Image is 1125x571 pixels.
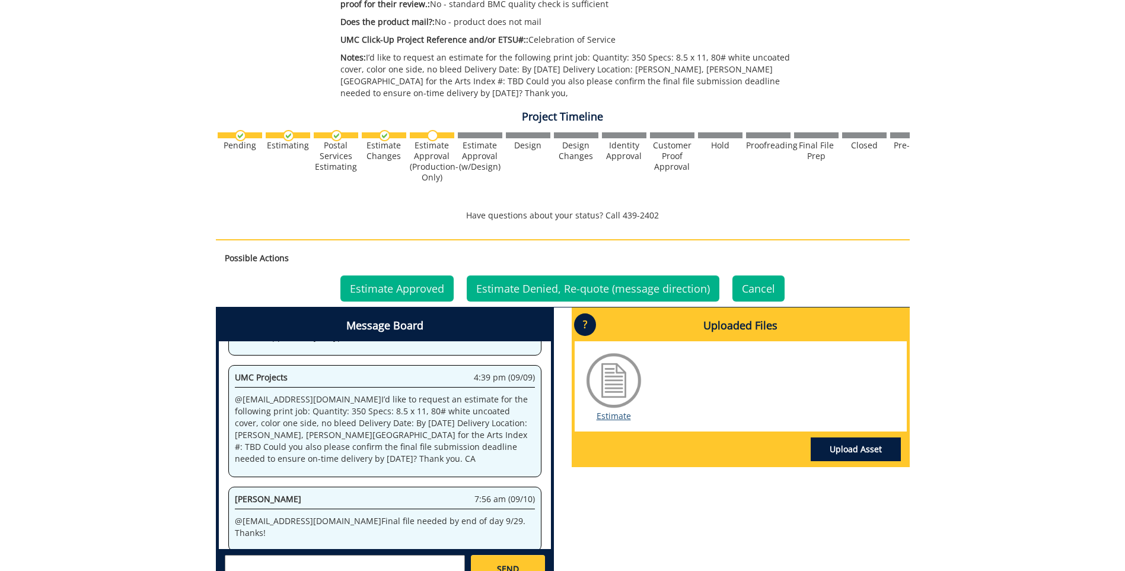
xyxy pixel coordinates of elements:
div: Estimate Approval (w/Design) [458,140,502,172]
img: checkmark [235,130,246,141]
div: Identity Approval [602,140,646,161]
span: 4:39 pm (09/09) [474,372,535,383]
p: No - product does not mail [340,16,805,28]
a: Cancel [732,275,785,302]
p: Have questions about your status? Call 439-2402 [216,210,910,221]
div: Pre-Press [890,140,935,151]
h4: Uploaded Files [575,310,907,341]
span: 7:56 am (09/10) [474,493,535,505]
div: Closed [842,140,887,151]
div: Design [506,140,550,151]
h4: Project Timeline [216,111,910,123]
p: Celebration of Service [340,34,805,46]
span: UMC Projects [235,372,288,383]
img: checkmark [283,130,294,141]
div: Estimate Approval (Production-Only) [410,140,454,183]
a: Estimate Approved [340,275,454,302]
div: Proofreading [746,140,791,151]
p: @ [EMAIL_ADDRESS][DOMAIN_NAME] I’d like to request an estimate for the following print job: Quant... [235,394,535,465]
div: Design Changes [554,140,598,161]
strong: Possible Actions [225,252,289,264]
h4: Message Board [219,310,551,341]
div: Estimating [266,140,310,151]
img: checkmark [379,130,390,141]
a: Estimate Denied, Re-quote (message direction) [467,275,719,302]
div: Hold [698,140,742,151]
img: no [427,130,438,141]
div: Estimate Changes [362,140,406,161]
div: Pending [218,140,262,151]
div: Final File Prep [794,140,839,161]
a: Upload Asset [811,437,901,461]
span: Does the product mail?: [340,16,435,27]
p: @ [EMAIL_ADDRESS][DOMAIN_NAME] Final file needed by end of day 9/29. Thanks! [235,515,535,539]
p: ? [574,313,596,336]
div: Customer Proof Approval [650,140,694,172]
span: [PERSON_NAME] [235,493,301,505]
div: Postal Services Estimating [314,140,358,172]
a: Estimate [597,410,631,421]
span: UMC Click-Up Project Reference and/or ETSU#:: [340,34,528,45]
span: Notes: [340,52,366,63]
p: I’d like to request an estimate for the following print job: Quantity: 350 Specs: 8.5 x 11, 80# w... [340,52,805,99]
img: checkmark [331,130,342,141]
